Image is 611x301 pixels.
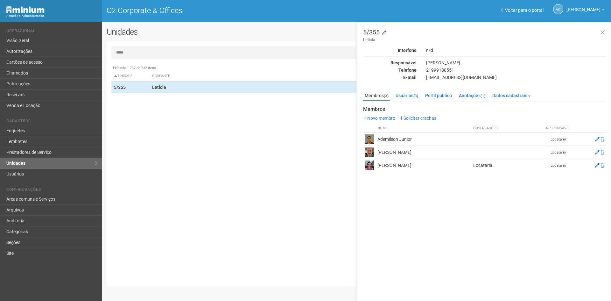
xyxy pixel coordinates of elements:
td: Locatário [542,159,574,172]
td: Locatário [542,133,574,146]
div: E-mail [358,75,421,80]
img: user.png [365,161,374,170]
th: Observações [472,124,542,133]
a: Perfil público [424,91,453,100]
td: [PERSON_NAME] [376,146,472,159]
a: Editar membro [595,137,600,142]
img: user.png [365,134,374,144]
li: Configurações [6,187,97,194]
a: AC [553,4,563,14]
a: Editar membro [595,163,600,168]
a: Voltar para o portal [501,8,544,13]
img: user.png [365,147,374,157]
div: Telefone [358,67,421,73]
a: Excluir membro [600,163,604,168]
a: Excluir membro [600,150,604,155]
small: (3) [413,94,418,98]
a: Excluir membro [600,137,604,142]
div: Exibindo 1-732 de 732 itens [111,65,601,71]
small: (1) [481,94,485,98]
th: Ocupante: activate to sort column ascending [150,71,384,82]
div: Interfone [358,47,421,53]
div: Painel do Administrador [6,13,97,19]
h1: O2 Corporate & Offices [107,6,352,15]
strong: Membros [363,106,606,112]
img: Minium [6,6,45,13]
a: [PERSON_NAME] [566,8,605,13]
div: Responsável [358,60,421,66]
a: Anotações(1) [457,91,487,100]
strong: Leticia [152,85,166,90]
a: Modificar a unidade [382,30,386,36]
td: [PERSON_NAME] [376,159,472,172]
h3: 5/355 [363,29,606,43]
th: Responsável [542,124,574,133]
small: Leticia [363,37,606,43]
div: n/d [421,47,611,53]
td: Ademilson Junior [376,133,472,146]
div: [EMAIL_ADDRESS][DOMAIN_NAME] [421,75,611,80]
th: Nome [376,124,472,133]
td: Locataria [472,159,542,172]
span: Ana Carla de Carvalho Silva [566,1,600,12]
a: Usuários(3) [394,91,420,100]
a: Membros(3) [363,91,390,101]
strong: 5/355 [114,85,126,90]
th: Unidade: activate to sort column descending [111,71,150,82]
li: Operacional [6,29,97,35]
h2: Unidades [107,27,309,37]
a: Solicitar crachás [399,116,436,121]
li: Cadastros [6,119,97,125]
td: Locatário [542,146,574,159]
a: Editar membro [595,150,600,155]
small: (3) [384,94,389,98]
a: Novo membro [363,116,395,121]
div: 21999180551 [421,67,611,73]
a: Dados cadastrais [491,91,532,100]
div: [PERSON_NAME] [421,60,611,66]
